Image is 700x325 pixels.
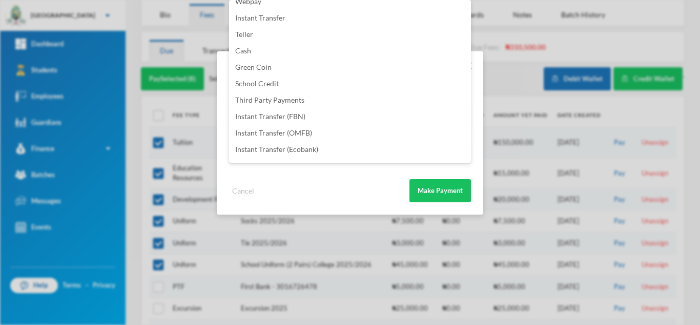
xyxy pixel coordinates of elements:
span: Instant Transfer (FBN) [235,112,305,121]
button: Cancel [229,185,257,197]
span: Third Party Payments [235,95,304,104]
span: Cash [235,46,251,55]
span: Instant Transfer (OMFB) [235,128,312,137]
span: Instant Transfer (Ecobank) [235,145,318,154]
span: PTF [235,161,248,170]
span: Teller [235,30,253,39]
button: Make Payment [409,179,471,202]
span: Instant Transfer [235,13,285,22]
span: School Credit [235,79,279,88]
span: Green Coin [235,63,272,71]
